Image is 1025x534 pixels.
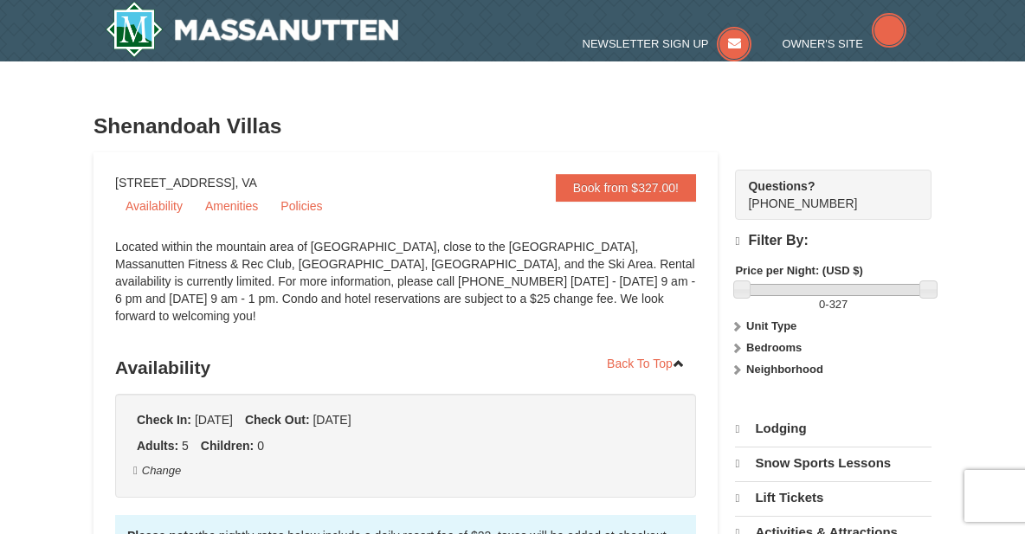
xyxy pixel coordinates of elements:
a: Snow Sports Lessons [735,447,932,479]
strong: Questions? [748,179,815,193]
label: - [735,296,932,313]
span: Newsletter Sign Up [583,37,709,50]
span: [DATE] [195,413,233,427]
a: Massanutten Resort [106,2,398,57]
a: Owner's Site [782,37,906,50]
span: 0 [257,439,264,453]
img: Massanutten Resort Logo [106,2,398,57]
h3: Availability [115,351,696,385]
strong: Check In: [137,413,191,427]
strong: Bedrooms [746,341,802,354]
h3: Shenandoah Villas [93,109,932,144]
span: [PHONE_NUMBER] [748,177,900,210]
a: Book from $327.00! [556,174,696,202]
button: Change [132,461,182,480]
strong: Children: [201,439,254,453]
a: Amenities [195,193,268,219]
strong: Adults: [137,439,178,453]
a: Availability [115,193,193,219]
span: 5 [182,439,189,453]
a: Newsletter Sign Up [583,37,752,50]
strong: Price per Night: (USD $) [735,264,862,277]
span: 0 [819,298,825,311]
a: Policies [270,193,332,219]
strong: Check Out: [245,413,310,427]
span: [DATE] [313,413,351,427]
strong: Neighborhood [746,363,823,376]
a: Lodging [735,413,932,445]
strong: Unit Type [746,319,796,332]
span: Owner's Site [782,37,863,50]
a: Back To Top [596,351,696,376]
div: Located within the mountain area of [GEOGRAPHIC_DATA], close to the [GEOGRAPHIC_DATA], Massanutte... [115,238,696,342]
h4: Filter By: [735,233,932,249]
a: Lift Tickets [735,481,932,514]
span: 327 [829,298,848,311]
